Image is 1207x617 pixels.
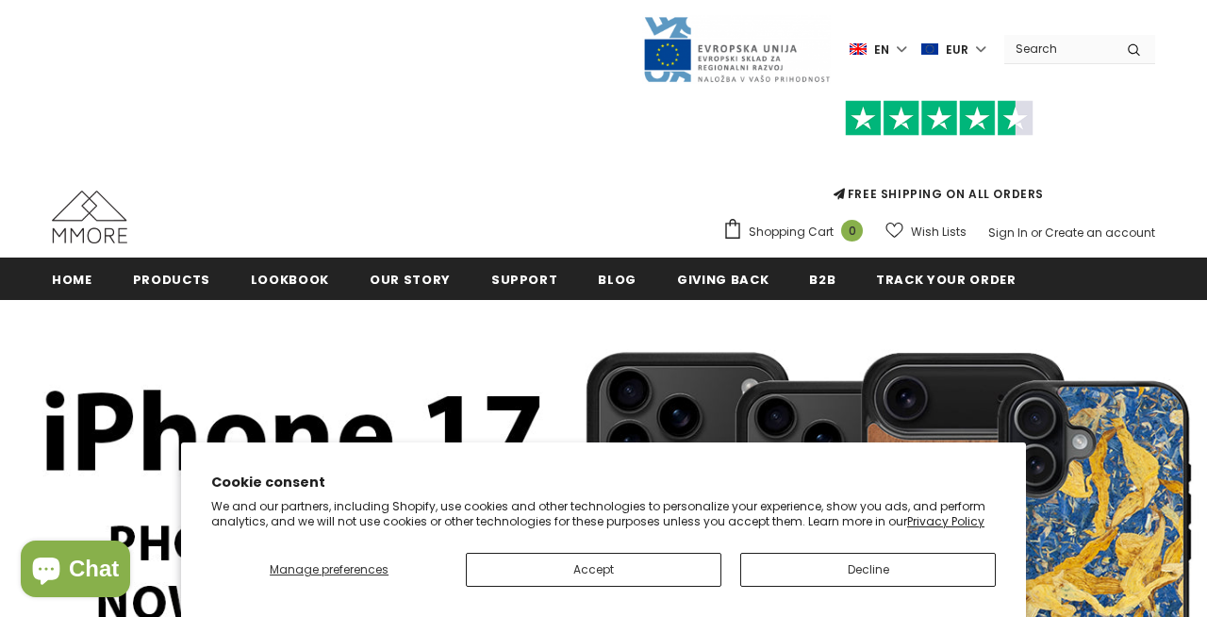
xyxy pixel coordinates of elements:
a: Giving back [677,258,769,300]
input: Search Site [1004,35,1113,62]
a: Our Story [370,258,451,300]
span: FREE SHIPPING ON ALL ORDERS [722,108,1155,202]
span: Our Story [370,271,451,289]
button: Decline [740,553,996,587]
a: Wish Lists [885,215,967,248]
iframe: Customer reviews powered by Trustpilot [722,136,1155,185]
span: Track your order [876,271,1016,289]
span: B2B [809,271,835,289]
a: support [491,258,558,300]
inbox-online-store-chat: Shopify online store chat [15,541,136,602]
span: Wish Lists [911,223,967,242]
span: Manage preferences [270,561,389,577]
a: Products [133,258,210,300]
button: Accept [466,553,721,587]
span: or [1031,225,1042,241]
a: Sign In [988,225,1028,241]
span: Blog [598,271,637,289]
span: Products [133,271,210,289]
span: Home [52,271,92,289]
span: EUR [946,41,968,59]
h2: Cookie consent [211,473,996,492]
img: i-lang-1.png [850,42,867,58]
img: Javni Razpis [642,15,831,84]
a: Privacy Policy [907,513,984,529]
a: Shopping Cart 0 [722,218,872,246]
span: 0 [841,220,863,242]
button: Manage preferences [211,553,447,587]
a: Lookbook [251,258,329,300]
p: We and our partners, including Shopify, use cookies and other technologies to personalize your ex... [211,499,996,528]
a: B2B [809,258,835,300]
a: Blog [598,258,637,300]
a: Create an account [1045,225,1155,241]
span: Shopping Cart [749,223,834,242]
a: Home [52,258,92,300]
span: support [491,271,558,289]
span: Lookbook [251,271,329,289]
a: Javni Razpis [642,41,831,57]
span: Giving back [677,271,769,289]
a: Track your order [876,258,1016,300]
img: MMORE Cases [52,191,127,243]
img: Trust Pilot Stars [845,100,1033,137]
span: en [874,41,889,59]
